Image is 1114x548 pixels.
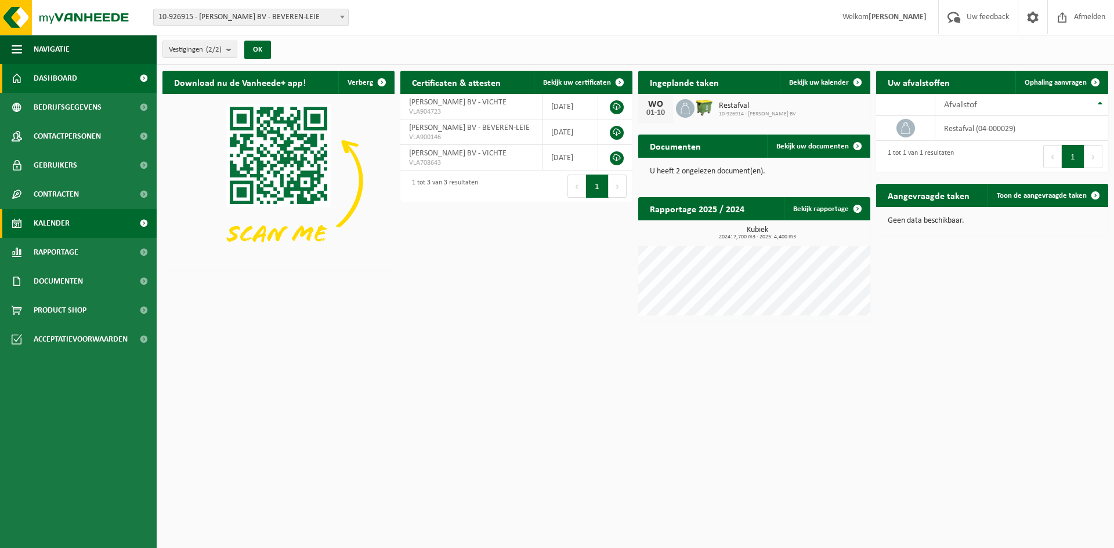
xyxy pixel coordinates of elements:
h2: Uw afvalstoffen [876,71,961,93]
h2: Documenten [638,135,712,157]
span: Contracten [34,180,79,209]
td: restafval (04-000029) [935,116,1108,141]
span: [PERSON_NAME] BV - BEVEREN-LEIE [409,124,530,132]
button: Next [1084,145,1102,168]
td: [DATE] [542,94,598,119]
a: Bekijk uw certificaten [534,71,631,94]
span: Restafval [719,101,796,111]
span: Navigatie [34,35,70,64]
img: WB-1100-HPE-GN-50 [695,97,714,117]
div: 01-10 [644,109,667,117]
h2: Ingeplande taken [638,71,730,93]
div: WO [644,100,667,109]
h2: Certificaten & attesten [400,71,512,93]
strong: [PERSON_NAME] [869,13,927,21]
span: Toon de aangevraagde taken [997,192,1087,199]
span: [PERSON_NAME] BV - VICHTE [409,98,507,107]
h2: Download nu de Vanheede+ app! [162,71,317,93]
span: VLA900146 [409,133,533,142]
a: Bekijk uw documenten [767,135,869,158]
h2: Rapportage 2025 / 2024 [638,197,756,220]
span: 2024: 7,700 m3 - 2025: 4,400 m3 [644,234,870,240]
span: Dashboard [34,64,77,93]
p: Geen data beschikbaar. [888,217,1097,225]
span: Bekijk uw documenten [776,143,849,150]
span: Kalender [34,209,70,238]
span: Rapportage [34,238,78,267]
span: [PERSON_NAME] BV - VICHTE [409,149,507,158]
span: Ophaling aanvragen [1025,79,1087,86]
div: 1 tot 1 van 1 resultaten [882,144,954,169]
a: Toon de aangevraagde taken [988,184,1107,207]
h2: Aangevraagde taken [876,184,981,206]
td: [DATE] [542,119,598,145]
span: Bekijk uw kalender [789,79,849,86]
span: VLA904723 [409,107,533,117]
button: Next [609,175,627,198]
span: Bekijk uw certificaten [543,79,611,86]
button: Vestigingen(2/2) [162,41,237,58]
span: Bedrijfsgegevens [34,93,102,122]
a: Bekijk rapportage [784,197,869,220]
span: 10-926915 - PEDRO VERLEDENS BV - BEVEREN-LEIE [153,9,349,26]
div: 1 tot 3 van 3 resultaten [406,173,478,199]
span: Verberg [348,79,373,86]
span: 10-926915 - PEDRO VERLEDENS BV - BEVEREN-LEIE [154,9,348,26]
button: Previous [567,175,586,198]
span: Afvalstof [944,100,977,110]
button: OK [244,41,271,59]
count: (2/2) [206,46,222,53]
a: Bekijk uw kalender [780,71,869,94]
h3: Kubiek [644,226,870,240]
span: 10-926914 - [PERSON_NAME] BV [719,111,796,118]
img: Download de VHEPlus App [162,94,395,268]
span: Vestigingen [169,41,222,59]
td: [DATE] [542,145,598,170]
p: U heeft 2 ongelezen document(en). [650,168,859,176]
span: Contactpersonen [34,122,101,151]
button: Previous [1043,145,1062,168]
button: 1 [1062,145,1084,168]
button: Verberg [338,71,393,94]
a: Ophaling aanvragen [1015,71,1107,94]
span: Documenten [34,267,83,296]
span: VLA708643 [409,158,533,168]
span: Gebruikers [34,151,77,180]
span: Product Shop [34,296,86,325]
button: 1 [586,175,609,198]
span: Acceptatievoorwaarden [34,325,128,354]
